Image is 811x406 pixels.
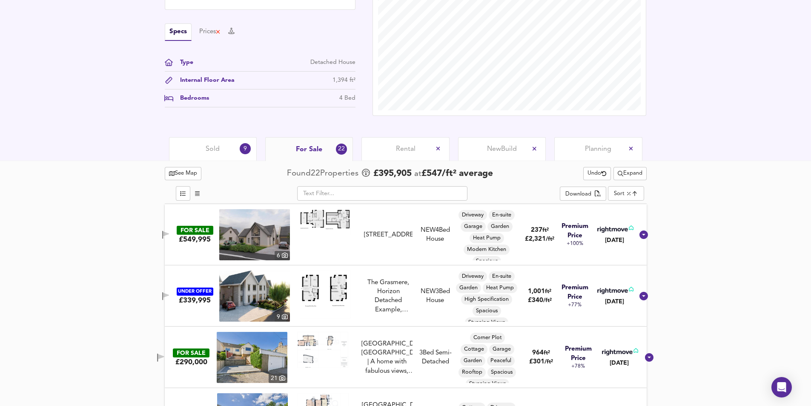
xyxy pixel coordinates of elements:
[416,226,454,244] div: NEW 4 Bed House
[483,283,517,293] div: Heat Pump
[473,307,501,315] span: Spacious
[542,227,549,233] span: ft²
[543,298,552,303] span: / ft²
[206,144,220,154] span: Sold
[459,369,486,376] span: Rooftop
[489,271,515,282] div: En-suite
[565,190,591,199] div: Download
[587,169,607,179] span: Undo
[608,186,644,201] div: Sort
[585,144,611,154] span: Planning
[464,245,510,255] div: Modern Kitchen
[473,256,501,266] div: Spacious
[528,297,552,304] span: £ 340
[639,291,649,301] svg: Show Details
[470,333,505,343] div: Corner Plot
[416,287,454,305] div: NEW 3 Bed House
[544,350,550,356] span: ft²
[219,271,290,322] a: property thumbnail 9
[489,211,515,219] span: En-suite
[296,145,322,154] span: For Sale
[459,273,487,280] span: Driveway
[217,332,287,383] a: property thumbnail 21
[483,284,517,292] span: Heat Pump
[461,223,486,230] span: Garage
[461,294,512,305] div: High Specification
[644,352,654,363] svg: Show Details
[489,210,515,220] div: En-suite
[461,346,487,353] span: Cottage
[571,363,585,370] span: +78%
[421,169,493,178] span: £ 547 / ft² average
[310,58,355,67] div: Detached House
[364,278,413,315] div: The Grasmere, Horizon Detached Example, [STREET_ADDRESS]
[473,257,501,265] span: Spacious
[459,210,487,220] div: Driveway
[544,359,553,365] span: / ft²
[546,236,554,242] span: / ft²
[525,236,554,242] span: £ 2,321
[487,223,513,230] span: Garden
[173,94,209,103] div: Bedrooms
[487,222,513,232] div: Garden
[489,273,515,280] span: En-suite
[456,284,481,292] span: Garden
[459,271,487,282] div: Driveway
[287,168,361,179] div: Found 22 Propert ies
[275,312,290,322] div: 9
[639,230,649,240] svg: Show Details
[396,144,416,154] span: Rental
[361,230,416,239] div: Natterjack Lane, Middleton, Morecambe, LA3 3FG
[219,209,290,260] img: property thumbnail
[373,167,412,180] span: £ 395,905
[165,327,647,388] div: FOR SALE£290,000 property thumbnail 21 Floorplan[GEOGRAPHIC_DATA], [GEOGRAPHIC_DATA] | A home wit...
[300,209,351,235] img: Floorplan
[487,357,515,365] span: Peaceful
[339,94,355,103] div: 4 Bed
[614,190,625,198] div: Sort
[560,187,606,201] button: Download
[461,296,512,303] span: High Specification
[173,348,209,357] div: FOR SALE
[361,278,416,315] div: The Grasmere, Horizon Detached Example, Middleton Towers, Lancashire, LA3 3FG
[297,332,348,368] img: Floorplan
[529,359,553,365] span: £ 301
[466,379,509,389] div: Stunning Views
[179,235,211,244] div: £549,995
[470,334,505,342] span: Corner Plot
[556,222,593,240] span: Premium Price
[460,356,485,366] div: Garden
[165,204,647,265] div: FOR SALE£549,995 property thumbnail 6 Floorplan[STREET_ADDRESS]NEW4Bed HouseDrivewayEn-suiteGarag...
[300,271,351,318] img: Floorplan
[545,289,551,294] span: ft²
[173,76,235,85] div: Internal Floor Area
[219,209,290,260] a: property thumbnail 6
[169,169,198,179] span: See Map
[336,144,347,155] div: 22
[489,346,514,353] span: Garage
[596,236,633,245] div: [DATE]
[364,230,413,239] div: [STREET_ADDRESS]
[173,58,193,67] div: Type
[416,348,455,367] div: 3 Bed Semi-Detached
[414,170,421,178] span: at
[358,340,416,376] div: Main Street, Overton | A home with fabulous views, LA3 3HF
[459,211,487,219] span: Driveway
[460,357,485,365] span: Garden
[771,377,792,397] div: Open Intercom Messenger
[199,27,221,37] button: Prices
[559,345,598,363] span: Premium Price
[177,226,213,235] div: FOR SALE
[465,317,508,328] div: Stunning Views
[528,288,545,295] span: 1,001
[470,233,504,243] div: Heat Pump
[275,251,290,260] div: 6
[556,283,593,302] span: Premium Price
[596,297,633,306] div: [DATE]
[459,367,486,377] div: Rooftop
[487,367,516,377] div: Spacious
[332,76,355,85] div: 1,394 ft²
[487,356,515,366] div: Peaceful
[531,227,542,233] span: 237
[456,283,481,293] div: Garden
